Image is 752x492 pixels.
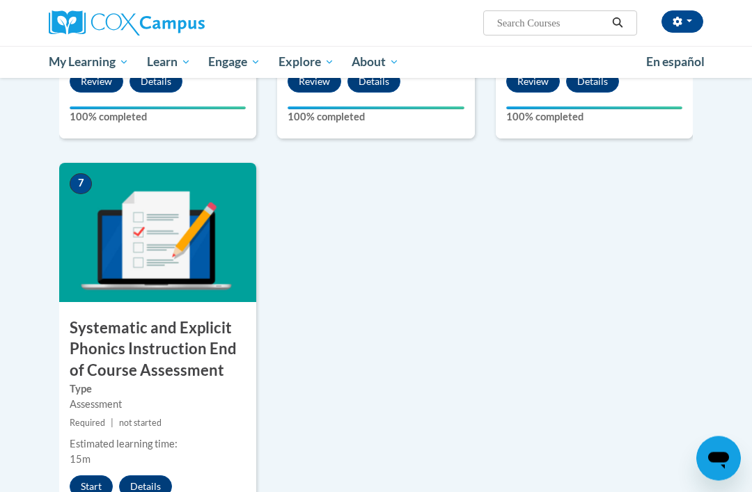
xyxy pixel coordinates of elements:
[70,174,92,195] span: 7
[637,47,714,77] a: En español
[130,71,182,93] button: Details
[70,107,246,110] div: Your progress
[38,46,714,78] div: Main menu
[288,71,341,93] button: Review
[49,54,129,70] span: My Learning
[269,46,343,78] a: Explore
[40,46,138,78] a: My Learning
[607,15,628,31] button: Search
[49,10,253,35] a: Cox Campus
[70,71,123,93] button: Review
[566,71,619,93] button: Details
[70,437,246,452] div: Estimated learning time:
[138,46,200,78] a: Learn
[208,54,260,70] span: Engage
[111,418,113,429] span: |
[288,107,464,110] div: Your progress
[646,54,705,69] span: En español
[506,107,682,110] div: Your progress
[279,54,334,70] span: Explore
[496,15,607,31] input: Search Courses
[506,110,682,125] label: 100% completed
[199,46,269,78] a: Engage
[119,418,162,429] span: not started
[70,418,105,429] span: Required
[696,436,741,481] iframe: Button to launch messaging window
[70,397,246,413] div: Assessment
[288,110,464,125] label: 100% completed
[70,110,246,125] label: 100% completed
[49,10,205,35] img: Cox Campus
[352,54,399,70] span: About
[70,454,91,466] span: 15m
[506,71,560,93] button: Review
[59,318,256,382] h3: Systematic and Explicit Phonics Instruction End of Course Assessment
[661,10,703,33] button: Account Settings
[147,54,191,70] span: Learn
[59,164,256,303] img: Course Image
[347,71,400,93] button: Details
[343,46,409,78] a: About
[70,382,246,397] label: Type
